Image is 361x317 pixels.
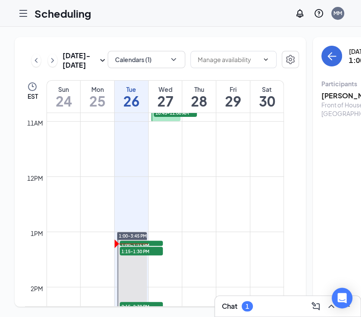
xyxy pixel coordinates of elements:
span: EST [27,92,37,100]
a: August 24, 2025 [47,81,80,113]
div: Tue [115,85,148,94]
span: 2:15-2:30 PM [120,302,163,311]
h3: [DATE] - [DATE] [62,51,97,70]
button: Calendars (1)ChevronDown [108,51,185,68]
div: Wed [149,85,182,94]
a: August 25, 2025 [81,81,114,113]
span: 10:45-11:00 AM [154,108,197,117]
a: August 28, 2025 [182,81,216,113]
svg: ChevronLeft [32,55,40,66]
div: 2pm [29,284,45,293]
h1: 24 [47,94,80,108]
a: August 30, 2025 [250,81,283,113]
div: Fri [216,85,250,94]
a: Settings [282,51,299,70]
a: August 29, 2025 [216,81,250,113]
div: 12pm [25,173,45,183]
svg: Notifications [295,8,305,19]
span: 1:15-1:30 PM [120,247,163,255]
button: ChevronLeft [31,54,41,67]
svg: Clock [27,82,37,92]
h1: 28 [182,94,216,108]
h1: Scheduling [34,6,91,21]
h1: 30 [250,94,283,108]
button: ComposeMessage [309,299,323,313]
svg: QuestionInfo [314,8,324,19]
a: August 27, 2025 [149,81,182,113]
svg: ChevronDown [262,56,269,63]
h1: 27 [149,94,182,108]
svg: Settings [285,54,296,65]
svg: SmallChevronDown [97,55,108,66]
div: Sun [47,85,80,94]
button: ChevronRight [48,54,57,67]
div: 1 [246,303,249,310]
input: Manage availability [198,55,259,64]
span: 1:00-1:15 PM [120,241,163,249]
div: MM [333,9,342,17]
div: Mon [81,85,114,94]
div: Sat [250,85,283,94]
div: 1pm [29,229,45,238]
svg: Hamburger [18,8,28,19]
div: 11am [25,118,45,128]
div: Open Intercom Messenger [332,288,352,308]
button: Settings [282,51,299,68]
svg: ChevronDown [169,55,178,64]
h1: 25 [81,94,114,108]
svg: ComposeMessage [311,301,321,311]
div: Thu [182,85,216,94]
h1: 29 [216,94,250,108]
svg: ChevronRight [48,55,57,66]
h3: Chat [222,301,237,311]
h1: 26 [115,94,148,108]
svg: ArrowLeft [327,51,337,61]
svg: ChevronUp [326,301,336,311]
button: ChevronUp [324,299,338,313]
button: back-button [321,46,342,66]
a: August 26, 2025 [115,81,148,113]
span: 1:00-3:45 PM [119,233,147,239]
